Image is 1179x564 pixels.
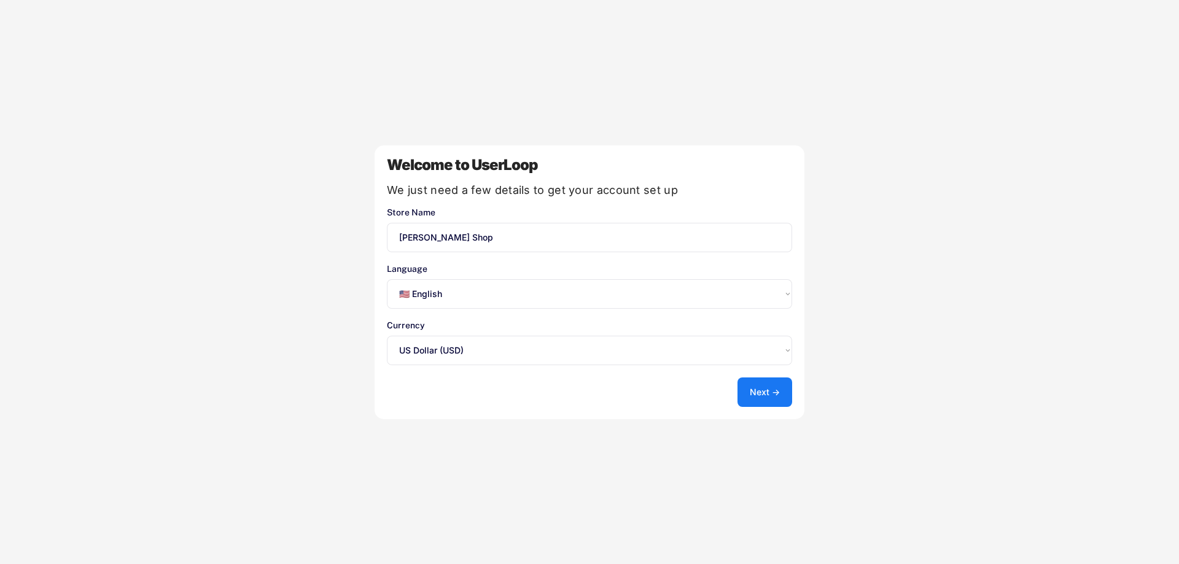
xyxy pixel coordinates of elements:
[387,158,792,172] div: Welcome to UserLoop
[387,208,792,217] div: Store Name
[737,377,792,407] button: Next →
[387,185,792,196] div: We just need a few details to get your account set up
[387,223,792,252] input: You store's name
[387,321,792,330] div: Currency
[387,265,792,273] div: Language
